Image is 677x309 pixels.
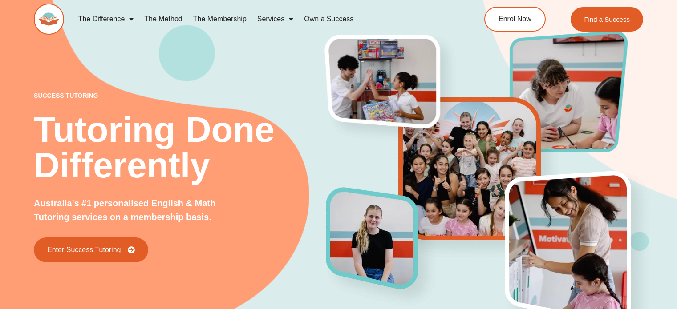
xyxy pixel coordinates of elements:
span: Find a Success [584,16,630,23]
a: Find a Success [571,7,643,32]
p: success tutoring [34,92,326,99]
a: Enter Success Tutoring [34,237,148,262]
a: Enrol Now [484,7,546,32]
a: The Method [139,9,187,29]
a: Own a Success [299,9,359,29]
nav: Menu [73,9,450,29]
p: Australia's #1 personalised English & Math Tutoring services on a membership basis. [34,197,247,224]
a: The Difference [73,9,139,29]
span: Enrol Now [499,16,531,23]
a: The Membership [188,9,252,29]
span: Enter Success Tutoring [47,246,121,253]
a: Services [252,9,299,29]
h2: Tutoring Done Differently [34,112,326,183]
